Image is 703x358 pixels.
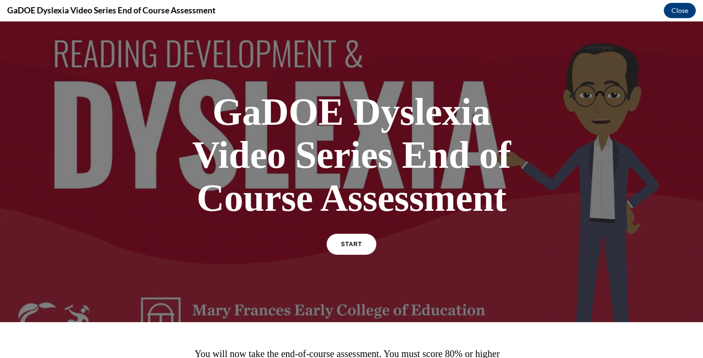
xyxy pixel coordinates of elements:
[341,219,362,226] span: START
[664,3,696,18] button: Close
[195,327,500,354] span: You will now take the end-of-course assessment. You must score 80% or higher to pass the assessme...
[184,69,519,198] h1: GaDOE Dyslexia Video Series End of Course Assessment
[327,212,376,233] a: START
[7,4,216,16] h4: GaDOE Dyslexia Video Series End of Course Assessment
